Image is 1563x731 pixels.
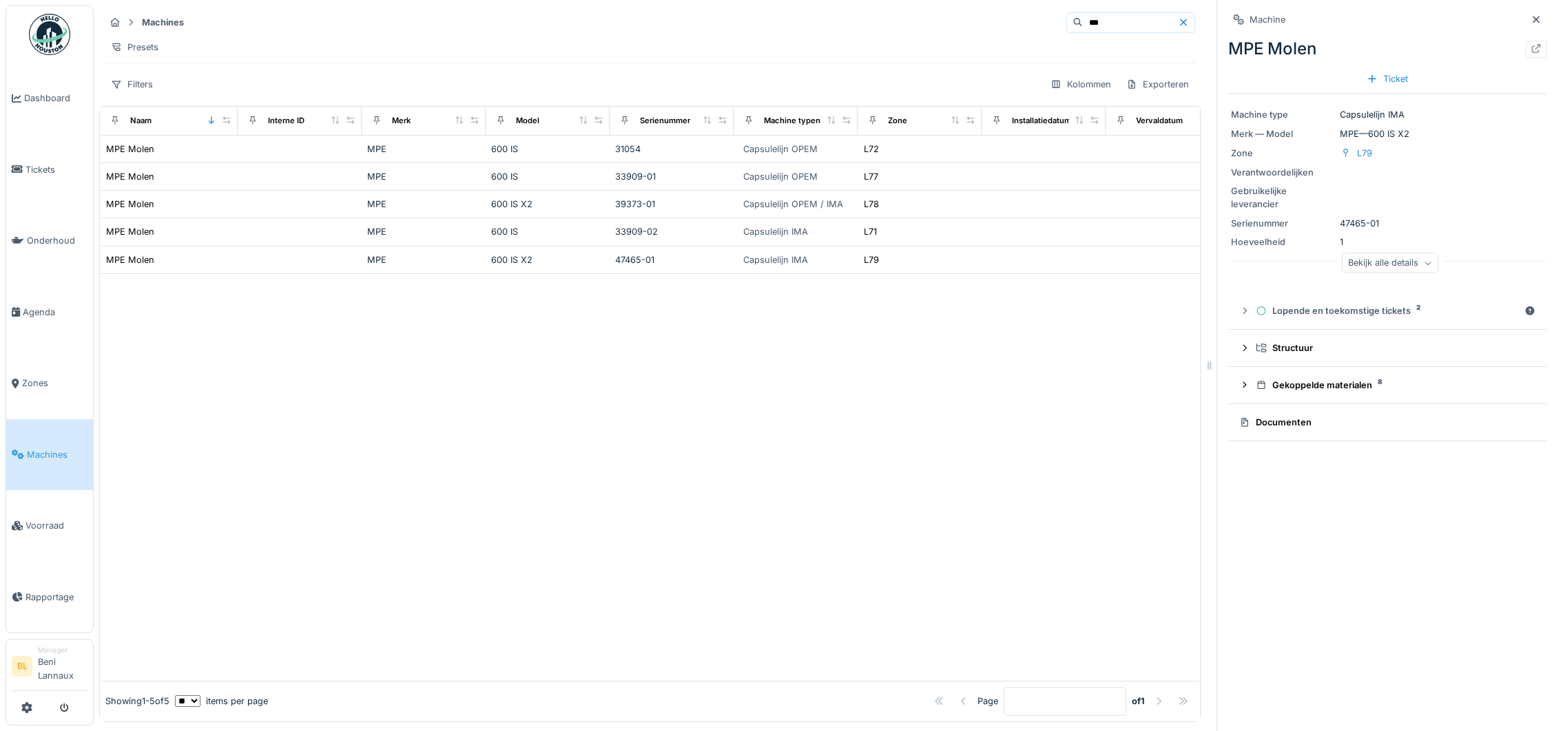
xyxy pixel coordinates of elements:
div: MPE Molen [106,170,154,183]
span: Onderhoud [27,234,87,247]
div: MPE [367,142,480,156]
div: MPE [367,253,480,266]
div: Gekoppelde materialen [1256,379,1530,392]
div: Bekijk alle details [1342,253,1438,273]
div: Verantwoordelijken [1231,166,1334,179]
li: BL [12,656,32,677]
span: Rapportage [25,591,87,604]
a: Tickets [6,134,93,206]
div: MPE [367,170,480,183]
img: Badge_color-CXgf-gQk.svg [29,14,70,55]
a: Voorraad [6,490,93,562]
div: Interne ID [268,115,304,127]
span: Machines [27,448,87,461]
div: Capsulelijn IMA [743,253,808,266]
div: 39373-01 [615,198,728,211]
div: Machine [1250,13,1285,26]
div: MPE Molen [106,225,154,238]
div: Gebruikelijke leverancier [1231,184,1334,211]
div: 600 IS X2 [491,198,604,211]
span: Agenda [23,306,87,319]
div: Documenten [1239,416,1530,429]
div: Showing 1 - 5 of 5 [105,695,169,708]
div: Naam [130,115,152,127]
summary: Documenten [1234,410,1541,435]
div: 47465-01 [615,253,728,266]
span: Dashboard [24,92,87,105]
div: Capsulelijn OPEM / IMA [743,198,843,211]
a: Machines [6,419,93,491]
summary: Structuur [1234,335,1541,361]
li: Beni Lannaux [38,645,87,688]
div: Model [516,115,539,127]
div: Machine typen [764,115,820,127]
div: L78 [864,198,879,211]
div: Merk — Model [1231,127,1334,140]
div: MPE [367,225,480,238]
div: MPE Molen [106,142,154,156]
summary: Gekoppelde materialen8 [1234,372,1541,398]
div: Capsulelijn OPEM [743,142,818,156]
div: 33909-01 [615,170,728,183]
div: Page [977,695,998,708]
a: BL ManagerBeni Lannaux [12,645,87,691]
a: Zones [6,348,93,419]
summary: Lopende en toekomstige tickets2 [1234,298,1541,324]
div: L72 [864,142,879,156]
div: Zone [888,115,907,127]
div: Capsulelijn IMA [743,225,808,238]
div: 33909-02 [615,225,728,238]
div: Machine type [1231,108,1334,121]
div: MPE Molen [106,198,154,211]
div: L77 [864,170,878,183]
div: 600 IS [491,142,604,156]
div: Manager [38,645,87,655]
div: 600 IS X2 [491,253,604,266]
span: Zones [22,377,87,390]
div: 600 IS [491,170,604,183]
span: Tickets [25,163,87,176]
div: items per page [175,695,268,708]
div: MPE — 600 IS X2 [1231,127,1544,140]
div: Filters [105,74,159,94]
div: L79 [864,253,879,266]
div: MPE Molen [106,253,154,266]
strong: of 1 [1132,695,1145,708]
div: Zone [1231,147,1334,160]
div: 31054 [615,142,728,156]
div: Capsulelijn IMA [1231,108,1544,121]
div: MPE Molen [1228,36,1546,61]
div: Capsulelijn OPEM [743,170,818,183]
span: Voorraad [25,519,87,532]
div: Serienummer [1231,217,1334,230]
a: Dashboard [6,63,93,134]
a: Rapportage [6,562,93,633]
div: Lopende en toekomstige tickets [1256,304,1519,317]
a: Agenda [6,277,93,348]
div: Hoeveelheid [1231,235,1334,248]
div: Exporteren [1120,74,1195,94]
div: Presets [105,37,165,57]
div: L71 [864,225,877,238]
div: MPE [367,198,480,211]
a: Onderhoud [6,205,93,277]
div: Merk [392,115,411,127]
div: Ticket [1361,70,1414,88]
div: Structuur [1256,341,1530,354]
div: 1 [1231,235,1544,248]
strong: Machines [136,16,189,29]
div: L79 [1357,147,1372,160]
div: Kolommen [1044,74,1117,94]
div: Installatiedatum [1012,115,1071,127]
div: Serienummer [640,115,690,127]
div: Vervaldatum [1136,115,1183,127]
div: 47465-01 [1231,217,1544,230]
div: 600 IS [491,225,604,238]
